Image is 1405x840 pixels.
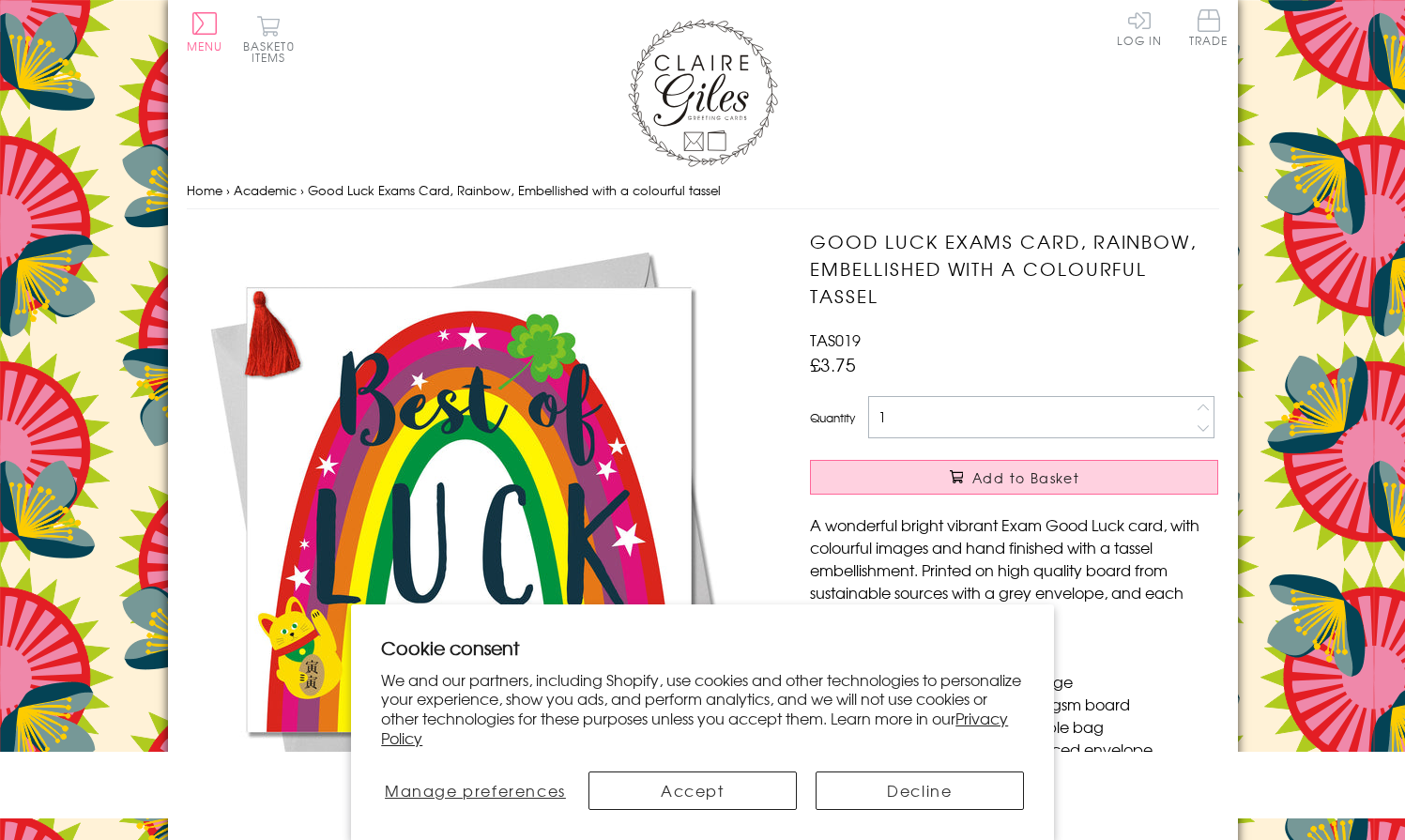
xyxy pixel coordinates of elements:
p: A wonderful bright vibrant Exam Good Luck card, with colourful images and hand finished with a ta... [810,513,1218,626]
a: Home [187,181,222,199]
span: › [300,181,304,199]
span: Add to Basket [972,468,1079,487]
a: Academic [234,181,297,199]
img: Good Luck Exams Card, Rainbow, Embellished with a colourful tassel [187,228,750,791]
a: Privacy Policy [381,707,1008,749]
span: › [226,181,230,199]
a: Trade [1189,9,1229,50]
span: Good Luck Exams Card, Rainbow, Embellished with a colourful tassel [308,181,721,199]
h1: Good Luck Exams Card, Rainbow, Embellished with a colourful tassel [810,228,1218,309]
nav: breadcrumbs [187,172,1219,210]
button: Basket0 items [243,15,295,63]
img: Claire Giles Greetings Cards [628,19,778,167]
button: Accept [588,771,797,810]
a: Log In [1117,9,1162,46]
span: 0 items [252,38,295,66]
button: Add to Basket [810,460,1218,495]
p: We and our partners, including Shopify, use cookies and other technologies to personalize your ex... [381,670,1024,748]
span: Trade [1189,9,1229,46]
span: £3.75 [810,351,856,377]
span: TAS019 [810,328,861,351]
label: Quantity [810,409,855,426]
button: Manage preferences [381,771,569,810]
span: Manage preferences [385,779,566,802]
h2: Cookie consent [381,634,1024,661]
button: Menu [187,12,223,52]
button: Decline [816,771,1024,810]
span: Menu [187,38,223,54]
